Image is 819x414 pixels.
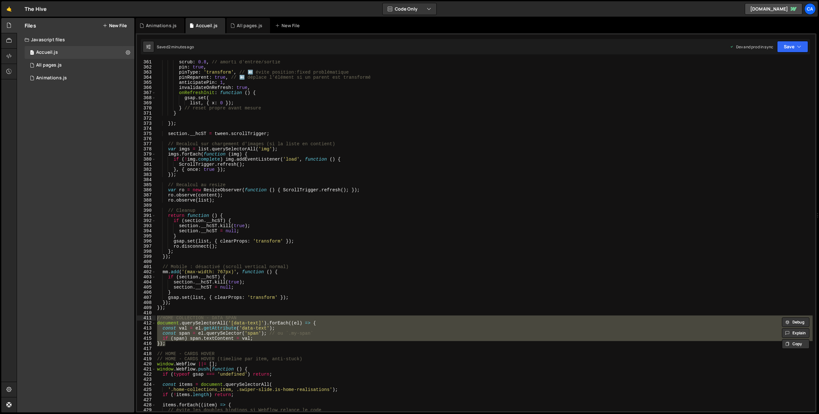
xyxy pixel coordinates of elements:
div: Accueil.js [196,22,218,29]
div: 381 [137,162,156,167]
div: 405 [137,285,156,290]
div: Javascript files [17,33,134,46]
div: 17034/46849.js [25,72,134,84]
div: 383 [137,172,156,177]
div: 399 [137,254,156,259]
div: 416 [137,341,156,346]
div: 384 [137,177,156,182]
div: 398 [137,249,156,254]
div: 411 [137,315,156,321]
div: All pages.js [36,62,62,68]
div: 374 [137,126,156,131]
div: 17034/46801.js [25,46,134,59]
div: 372 [137,116,156,121]
div: Dev and prod in sync [730,44,773,50]
div: 365 [137,80,156,85]
div: 423 [137,377,156,382]
div: Animations.js [146,22,177,29]
a: [DOMAIN_NAME] [745,3,802,15]
div: 413 [137,326,156,331]
div: 404 [137,280,156,285]
div: 410 [137,310,156,315]
div: 409 [137,305,156,310]
div: 421 [137,367,156,372]
div: 389 [137,203,156,208]
div: 370 [137,106,156,111]
div: 388 [137,198,156,203]
button: Debug [782,317,809,327]
div: New File [275,22,302,29]
div: 387 [137,193,156,198]
div: The Hive [25,5,47,13]
div: 427 [137,397,156,402]
div: 385 [137,182,156,187]
div: 428 [137,402,156,408]
h2: Files [25,22,36,29]
div: 364 [137,75,156,80]
div: 362 [137,65,156,70]
button: Explain [782,328,809,338]
div: 377 [137,141,156,147]
div: 367 [137,90,156,95]
button: Copy [782,339,809,349]
a: 🤙 [1,1,17,17]
div: 375 [137,131,156,136]
div: 379 [137,152,156,157]
div: 376 [137,136,156,141]
div: Saved [157,44,194,50]
div: 397 [137,244,156,249]
div: 363 [137,70,156,75]
div: 429 [137,408,156,413]
a: Ca [804,3,816,15]
div: Animations.js [36,75,67,81]
div: 400 [137,259,156,264]
div: 393 [137,223,156,228]
div: 380 [137,157,156,162]
div: All pages.js [237,22,262,29]
div: 366 [137,85,156,90]
div: 390 [137,208,156,213]
div: 391 [137,213,156,218]
div: 396 [137,239,156,244]
div: 426 [137,392,156,397]
div: 408 [137,300,156,305]
span: 1 [30,51,34,56]
div: 386 [137,187,156,193]
div: 419 [137,356,156,362]
div: 414 [137,331,156,336]
div: 373 [137,121,156,126]
div: 382 [137,167,156,172]
div: 378 [137,147,156,152]
div: 406 [137,290,156,295]
div: 424 [137,382,156,387]
div: 401 [137,264,156,269]
div: 394 [137,228,156,234]
button: Code Only [383,3,436,15]
div: 415 [137,336,156,341]
button: Save [777,41,808,52]
div: 392 [137,218,156,223]
div: Accueil.js [36,50,58,55]
div: 422 [137,372,156,377]
div: 369 [137,100,156,106]
button: New File [103,23,127,28]
div: 2 minutes ago [168,44,194,50]
div: 425 [137,387,156,392]
div: 418 [137,351,156,356]
div: 402 [137,269,156,275]
div: 395 [137,234,156,239]
div: 361 [137,60,156,65]
div: 412 [137,321,156,326]
div: 368 [137,95,156,100]
div: 420 [137,362,156,367]
div: 371 [137,111,156,116]
div: 17034/46803.js [25,59,134,72]
div: 403 [137,275,156,280]
div: 417 [137,346,156,351]
div: 407 [137,295,156,300]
